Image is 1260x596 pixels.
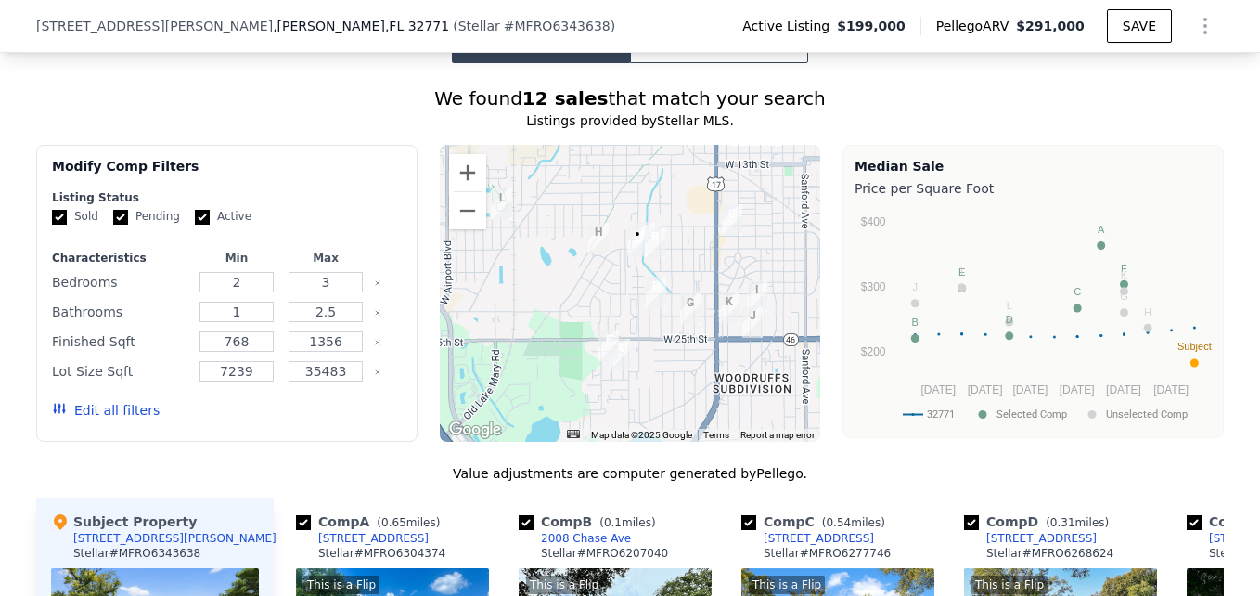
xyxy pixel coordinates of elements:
span: , [PERSON_NAME] [273,17,449,35]
button: SAVE [1107,9,1172,43]
span: ( miles) [815,516,893,529]
text: J [913,281,919,292]
text: I [960,266,963,277]
span: ( miles) [592,516,662,529]
div: Value adjustments are computer generated by Pellego . [36,464,1224,483]
text: D [1006,314,1013,325]
div: Bathrooms [52,299,188,325]
div: 1701 Strickland Ave [492,188,512,220]
div: Subject Property [51,512,197,531]
div: Characteristics [52,251,188,266]
span: Active Listing [742,17,837,35]
div: Listing Status [52,190,402,205]
text: Unselected Comp [1106,408,1188,421]
div: [STREET_ADDRESS] [318,531,429,546]
div: Bedrooms [52,269,188,295]
span: Pellego ARV [936,17,1017,35]
div: Max [285,251,366,266]
span: Stellar [458,19,500,33]
text: G [1120,291,1128,302]
text: $200 [861,345,886,358]
a: [STREET_ADDRESS] [296,531,429,546]
text: Subject [1177,341,1212,352]
text: B [912,317,919,328]
div: Min [196,251,277,266]
div: 1203 W 20th St [635,222,655,253]
div: Stellar # MFRO6268624 [986,546,1113,561]
div: 2429 S Laurel Ave [719,292,739,324]
div: Lot Size Sqft [52,358,188,384]
div: We found that match your search [36,85,1224,111]
div: Comp D [964,512,1116,531]
div: Stellar # MFRO6343638 [73,546,200,561]
text: L [1007,300,1012,311]
span: $199,000 [837,17,906,35]
div: This is a Flip [749,576,825,594]
input: Sold [52,210,67,225]
text: K [1121,269,1128,280]
button: Show Options [1187,7,1224,45]
text: H [1144,306,1151,317]
div: This is a Flip [971,576,1048,594]
div: Comp B [519,512,663,531]
text: A [1098,224,1105,235]
a: [STREET_ADDRESS] [741,531,874,546]
div: ( ) [453,17,615,35]
div: Median Sale [855,157,1212,175]
span: ( miles) [369,516,447,529]
div: This is a Flip [303,576,379,594]
input: Pending [113,210,128,225]
svg: A chart. [855,201,1212,434]
text: F [1121,263,1127,274]
text: 32771 [927,408,955,421]
div: 110 Country Club Cir [588,223,609,254]
div: Listings provided by Stellar MLS . [36,111,1224,130]
span: [STREET_ADDRESS][PERSON_NAME] [36,17,273,35]
button: Clear [374,279,381,287]
text: [DATE] [1153,383,1189,396]
label: Active [195,209,251,225]
span: Map data ©2025 Google [591,430,692,440]
text: [DATE] [1060,383,1095,396]
span: # MFRO6343638 [504,19,611,33]
div: 2414 S Oak Ave [747,280,767,312]
input: Active [195,210,210,225]
a: [STREET_ADDRESS] [964,531,1097,546]
div: 2410 Chase Ave [646,277,666,308]
strong: 12 sales [522,87,609,110]
span: 0.54 [826,516,851,529]
button: Keyboard shortcuts [567,430,580,438]
a: Terms (opens in new tab) [703,430,729,440]
span: $291,000 [1016,19,1085,33]
div: 2005 Hartwell Ave [627,225,648,256]
div: Stellar # MFRO6277746 [764,546,891,561]
a: 2008 Chase Ave [519,531,631,546]
text: [DATE] [1106,383,1141,396]
div: Finished Sqft [52,329,188,355]
text: [DATE] [968,383,1003,396]
text: [DATE] [920,383,956,396]
span: 0.31 [1050,516,1075,529]
div: [STREET_ADDRESS] [764,531,874,546]
div: Comp A [296,512,447,531]
div: [STREET_ADDRESS][PERSON_NAME] [73,531,276,546]
img: Google [444,418,506,442]
button: Clear [374,309,381,317]
text: Selected Comp [996,408,1067,421]
div: Comp C [741,512,893,531]
text: C [1074,286,1081,297]
div: Modify Comp Filters [52,157,402,190]
div: [STREET_ADDRESS] [986,531,1097,546]
div: 2508 Clairmont Ave [598,330,619,362]
span: 0.65 [381,516,406,529]
div: This is a Flip [526,576,602,594]
div: Stellar # MFRO6304374 [318,546,445,561]
div: 2008 Chase Ave [645,227,665,259]
button: Zoom out [449,192,486,229]
span: ( miles) [1038,516,1116,529]
div: 2422 S Holly Ave [680,293,701,325]
text: [DATE] [1012,383,1048,396]
span: 0.1 [604,516,622,529]
text: $300 [861,280,886,293]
